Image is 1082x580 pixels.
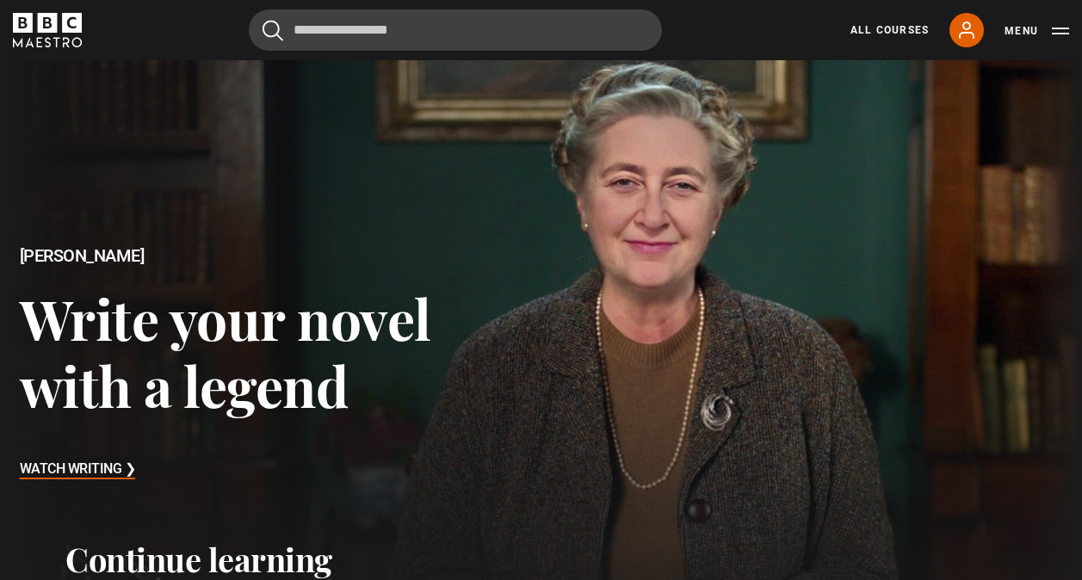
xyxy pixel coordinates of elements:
button: Toggle navigation [1005,22,1069,40]
h2: [PERSON_NAME] [20,246,541,266]
a: All Courses [850,22,929,38]
button: Submit the search query [263,20,283,41]
svg: BBC Maestro [13,13,82,47]
h3: Watch Writing ❯ [20,457,136,483]
h2: Continue learning [65,540,1017,579]
input: Search [249,9,662,51]
h3: Write your novel with a legend [20,285,541,418]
